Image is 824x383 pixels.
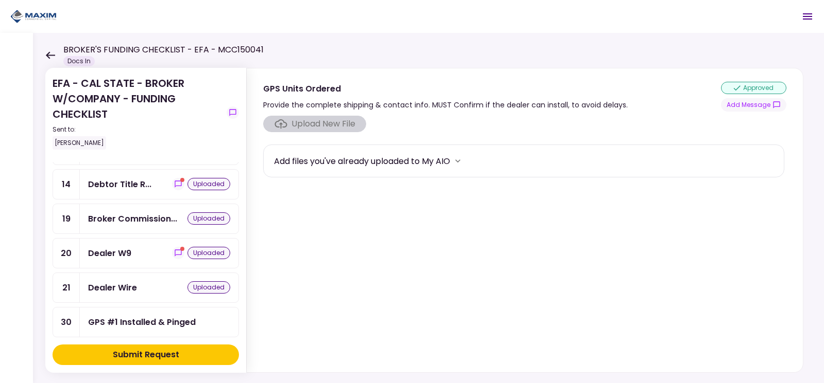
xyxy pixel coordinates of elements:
div: uploaded [187,178,230,190]
button: show-messages [721,98,786,112]
a: 19Broker Commission & Fees Invoiceuploaded [53,204,239,234]
div: Docs In [63,56,95,66]
button: show-messages [227,106,239,119]
div: uploaded [187,247,230,259]
div: Dealer W9 [88,247,131,260]
div: Debtor Title Requirements - Other Requirements [88,178,151,191]
button: show-messages [172,178,184,190]
a: 14Debtor Title Requirements - Other Requirementsshow-messagesuploaded [53,169,239,199]
a: 20Dealer W9show-messagesuploaded [53,238,239,268]
div: 19 [53,204,80,233]
button: show-messages [172,247,184,259]
div: uploaded [187,212,230,225]
div: Submit Request [113,349,179,361]
div: Add files you've already uploaded to My AIO [274,155,450,168]
div: 30 [53,307,80,337]
div: Broker Commission & Fees Invoice [88,212,177,225]
span: Click here to upload the required document [263,116,366,132]
img: Partner icon [10,9,57,24]
button: Submit Request [53,344,239,365]
div: 14 [53,170,80,199]
button: Open menu [795,4,820,29]
div: [PERSON_NAME] [53,136,106,150]
button: more [450,153,466,169]
div: Provide the complete shipping & contact info. MUST Confirm if the dealer can install, to avoid de... [263,99,628,111]
div: EFA - CAL STATE - BROKER W/COMPANY - FUNDING CHECKLIST [53,76,222,150]
div: GPS Units Ordered [263,82,628,95]
h1: BROKER'S FUNDING CHECKLIST - EFA - MCC150041 [63,44,264,56]
div: GPS Units OrderedProvide the complete shipping & contact info. MUST Confirm if the dealer can ins... [246,68,803,373]
a: 30GPS #1 Installed & Pinged [53,307,239,337]
div: Sent to: [53,125,222,134]
div: 21 [53,273,80,302]
div: 20 [53,239,80,268]
a: 21Dealer Wireuploaded [53,272,239,303]
div: Dealer Wire [88,281,137,294]
div: GPS #1 Installed & Pinged [88,316,196,329]
div: approved [721,82,786,94]
div: uploaded [187,281,230,294]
